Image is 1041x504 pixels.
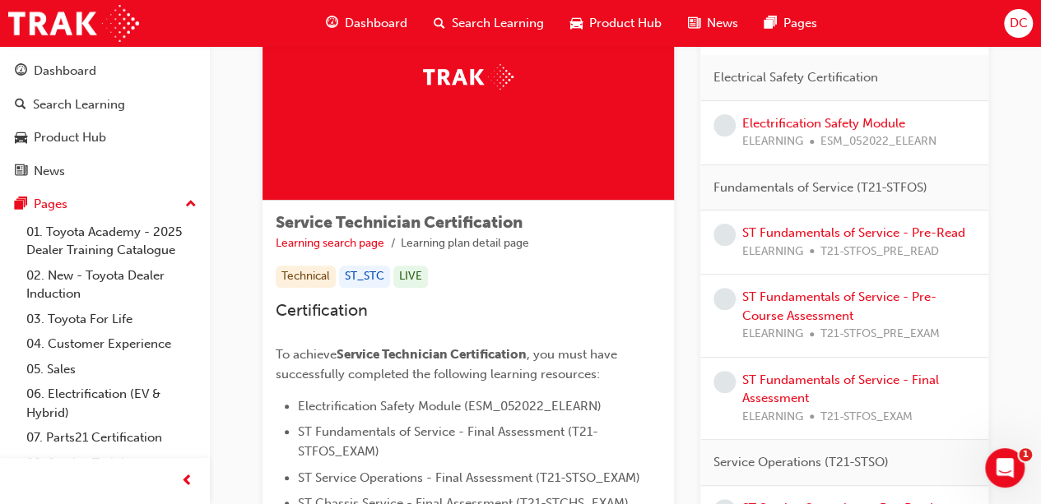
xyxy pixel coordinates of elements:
span: search-icon [15,98,26,113]
a: 04. Customer Experience [20,331,203,357]
span: Certification [276,301,368,320]
span: Pages [783,14,817,33]
span: ELEARNING [742,408,803,427]
span: Fundamentals of Service (T21-STFOS) [713,178,927,197]
button: DC [1004,9,1033,38]
a: Dashboard [7,56,203,86]
div: Technical [276,266,336,288]
span: pages-icon [764,13,777,34]
span: learningRecordVerb_NONE-icon [713,224,736,246]
a: Learning search page [276,236,384,250]
div: Product Hub [34,128,106,147]
a: car-iconProduct Hub [557,7,675,40]
button: DashboardSearch LearningProduct HubNews [7,53,203,189]
img: Trak [423,64,514,90]
span: ELEARNING [742,132,803,151]
span: 1 [1019,448,1032,461]
span: To achieve [276,347,337,362]
span: guage-icon [15,64,27,79]
span: ELEARNING [742,243,803,261]
a: 08. Service Training [20,451,203,476]
span: pages-icon [15,197,27,212]
span: Service Operations (T21-STSO) [713,453,889,472]
a: 05. Sales [20,357,203,382]
span: News [707,14,738,33]
span: up-icon [185,194,197,215]
iframe: Intercom live chat [985,448,1025,488]
span: ST Service Operations - Final Assessment (T21-STSO_EXAM) [298,470,640,485]
a: Product Hub [7,123,203,153]
span: car-icon [570,13,583,34]
span: , you must have successfully completed the following learning resources: [276,347,620,381]
span: ST Fundamentals of Service - Final Assessment (T21-STFOS_EXAM) [298,424,598,459]
span: learningRecordVerb_NONE-icon [713,288,736,310]
span: ELEARNING [742,325,803,344]
span: news-icon [15,164,27,179]
span: car-icon [15,131,27,146]
div: Pages [34,195,67,214]
a: pages-iconPages [751,7,830,40]
a: Search Learning [7,90,203,120]
div: News [34,162,65,181]
span: guage-icon [326,13,338,34]
a: 07. Parts21 Certification [20,425,203,451]
span: news-icon [688,13,700,34]
a: 02. New - Toyota Dealer Induction [20,263,203,307]
img: Trak [8,5,139,42]
span: Dashboard [345,14,407,33]
a: guage-iconDashboard [313,7,421,40]
span: T21-STFOS_PRE_READ [820,243,939,261]
a: ST Fundamentals of Service - Pre-Read [742,225,965,240]
div: ST_STC [339,266,390,288]
div: Dashboard [34,62,96,81]
a: 06. Electrification (EV & Hybrid) [20,381,203,425]
span: T21-STFOS_PRE_EXAM [820,325,940,344]
div: LIVE [393,266,428,288]
a: Electrification Safety Module [742,116,905,131]
span: Service Technician Certification [337,347,527,362]
span: learningRecordVerb_NONE-icon [713,371,736,393]
span: Service Technician Certification [276,213,523,232]
span: T21-STFOS_EXAM [820,408,913,427]
a: News [7,156,203,187]
div: Search Learning [33,95,125,114]
span: learningRecordVerb_NONE-icon [713,114,736,136]
a: 03. Toyota For Life [20,307,203,332]
span: search-icon [434,13,445,34]
button: Pages [7,189,203,220]
span: Electrification Safety Module (ESM_052022_ELEARN) [298,399,602,414]
a: news-iconNews [675,7,751,40]
a: 01. Toyota Academy - 2025 Dealer Training Catalogue [20,220,203,263]
span: Search Learning [452,14,544,33]
span: Product Hub [589,14,662,33]
span: ESM_052022_ELEARN [820,132,936,151]
li: Learning plan detail page [401,234,529,253]
span: DC [1009,14,1027,33]
span: Electrical Safety Certification [713,68,878,87]
span: prev-icon [181,471,193,492]
a: search-iconSearch Learning [421,7,557,40]
a: ST Fundamentals of Service - Pre-Course Assessment [742,289,936,323]
a: ST Fundamentals of Service - Final Assessment [742,372,939,406]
